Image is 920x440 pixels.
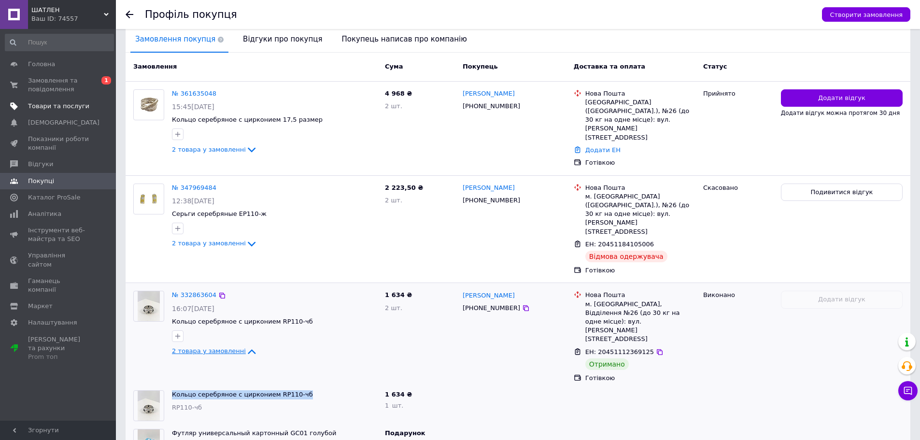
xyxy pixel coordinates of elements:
[703,63,727,70] span: Статус
[28,177,54,185] span: Покупці
[585,241,654,248] span: ЕН: 20451184105006
[172,116,323,123] a: Кольцо серебряное с цирконием 17,5 размер
[28,302,53,311] span: Маркет
[126,11,133,18] div: Повернутися назад
[810,188,873,197] span: Подивитися відгук
[461,302,522,314] div: [PHONE_NUMBER]
[781,89,903,107] button: Додати відгук
[461,194,522,207] div: [PHONE_NUMBER]
[585,89,695,98] div: Нова Пошта
[138,184,160,214] img: Фото товару
[28,335,89,362] span: [PERSON_NAME] та рахунки
[28,277,89,294] span: Гаманець компанії
[385,63,403,70] span: Cума
[463,63,498,70] span: Покупець
[585,300,695,344] div: м. [GEOGRAPHIC_DATA], Відділення №26 (до 30 кг на одне місце): вул. [PERSON_NAME][STREET_ADDRESS]
[28,118,99,127] span: [DEMOGRAPHIC_DATA]
[172,184,216,191] a: № 347969484
[172,146,246,153] span: 2 товара у замовленні
[136,90,162,120] img: Фото товару
[28,60,55,69] span: Головна
[138,291,160,321] img: Фото товару
[31,6,104,14] span: ШАТЛЕН
[461,100,522,113] div: [PHONE_NUMBER]
[385,184,423,191] span: 2 223,50 ₴
[5,34,114,51] input: Пошук
[818,94,865,103] span: Додати відгук
[585,291,695,299] div: Нова Пошта
[703,89,773,98] div: Прийнято
[172,305,214,312] span: 16:07[DATE]
[172,90,216,97] a: № 361635048
[28,353,89,361] div: Prom топ
[238,27,327,52] span: Відгуки про покупця
[28,102,89,111] span: Товари та послуги
[172,404,202,411] span: RP110-чб
[101,76,111,85] span: 1
[337,27,472,52] span: Покупець написав про компанію
[585,374,695,383] div: Готівкою
[28,135,89,152] span: Показники роботи компанії
[172,197,214,205] span: 12:38[DATE]
[172,348,246,355] span: 2 товара у замовленні
[172,240,246,247] span: 2 товара у замовленні
[28,210,61,218] span: Аналітика
[585,192,695,236] div: м. [GEOGRAPHIC_DATA] ([GEOGRAPHIC_DATA].), №26 (до 30 кг на одне місце): вул. [PERSON_NAME][STREE...
[585,251,667,262] div: Відмова одержувача
[585,158,695,167] div: Готівкою
[385,402,403,409] span: 1 шт.
[172,347,257,355] a: 2 товара у замовленні
[31,14,116,23] div: Ваш ID: 74557
[781,110,900,116] span: Додати відгук можна протягом 30 дня
[28,226,89,243] span: Інструменти веб-майстра та SEO
[830,11,903,18] span: Створити замовлення
[28,251,89,269] span: Управління сайтом
[133,291,164,322] a: Фото товару
[585,266,695,275] div: Готівкою
[172,318,313,325] a: Кольцо серебряное с цирконием RP110-чб
[28,76,89,94] span: Замовлення та повідомлення
[463,291,515,300] a: [PERSON_NAME]
[574,63,645,70] span: Доставка та оплата
[28,318,77,327] span: Налаштування
[585,184,695,192] div: Нова Пошта
[133,89,164,120] a: Фото товару
[585,358,629,370] div: Отримано
[172,240,257,247] a: 2 товара у замовленні
[172,291,216,298] a: № 332863604
[385,90,412,97] span: 4 968 ₴
[585,146,621,154] a: Додати ЕН
[172,210,267,217] a: Серьги серебряные EP110-ж
[822,7,910,22] button: Створити замовлення
[781,184,903,201] button: Подивитися відгук
[703,184,773,192] div: Скасовано
[385,197,402,204] span: 2 шт.
[898,381,918,400] button: Чат з покупцем
[172,429,336,437] a: Футляр универсальный картонный GC01 голубой
[28,160,53,169] span: Відгуки
[463,89,515,99] a: [PERSON_NAME]
[28,193,80,202] span: Каталог ProSale
[172,391,313,398] a: Кольцо серебряное с цирконием RP110-чб
[130,27,228,52] span: Замовлення покупця
[172,103,214,111] span: 15:45[DATE]
[585,98,695,142] div: [GEOGRAPHIC_DATA] ([GEOGRAPHIC_DATA].), №26 (до 30 кг на одне місце): вул. [PERSON_NAME][STREET_A...
[385,429,425,437] span: Подарунок
[585,348,654,355] span: ЕН: 20451112369125
[172,146,257,153] a: 2 товара у замовленні
[138,391,160,421] img: Фото товару
[463,184,515,193] a: [PERSON_NAME]
[385,391,412,398] span: 1 634 ₴
[133,63,177,70] span: Замовлення
[145,9,237,20] h1: Профіль покупця
[133,184,164,214] a: Фото товару
[703,291,773,299] div: Виконано
[385,291,412,298] span: 1 634 ₴
[385,102,402,110] span: 2 шт.
[385,304,402,312] span: 2 шт.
